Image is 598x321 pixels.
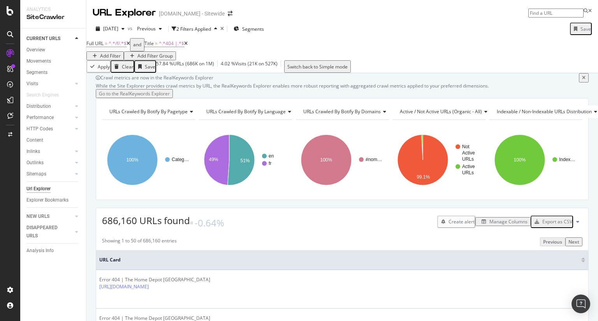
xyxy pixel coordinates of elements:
[26,212,49,221] div: NEW URLS
[26,247,54,255] div: Analysis Info
[86,51,124,60] button: Add Filter
[220,26,224,31] div: times
[26,114,54,122] div: Performance
[206,108,286,115] span: URLs Crawled By Botify By language
[568,239,579,245] div: Next
[100,74,579,81] div: Crawl metrics are now in the RealKeywords Explorer
[462,164,475,169] text: Active
[392,126,484,194] div: A chart.
[99,283,149,290] a: [URL][DOMAIN_NAME]
[159,10,225,18] div: [DOMAIN_NAME] - Sitewide
[102,237,177,246] div: Showing 1 to 50 of 686,160 entries
[240,158,250,163] text: 51%
[26,102,73,111] a: Distribution
[417,174,430,180] text: 99.1%
[531,216,573,228] button: Export as CSV
[108,105,199,118] h4: URLs Crawled By Botify By pagetype
[26,13,80,22] div: SiteCrawler
[205,105,297,118] h4: URLs Crawled By Botify By language
[284,60,351,73] button: Switch back to Simple mode
[172,23,220,35] button: 2 Filters Applied
[100,53,121,59] div: Add Filter
[124,51,176,60] button: Add Filter Group
[144,40,154,47] span: Title
[26,35,73,43] a: CURRENT URLS
[134,25,156,32] span: Previous
[26,91,67,99] a: Search Engines
[96,73,589,98] div: info banner
[209,157,218,162] text: 49%
[269,161,271,166] text: fr
[366,157,382,162] text: #nom…
[26,46,81,54] a: Overview
[26,125,53,133] div: HTTP Codes
[26,80,73,88] a: Visits
[26,224,66,240] div: DISAPPEARED URLS
[86,40,104,47] span: Full URL
[190,222,193,224] img: Equal
[462,156,474,162] text: URLs
[26,80,38,88] div: Visits
[98,63,110,70] div: Apply
[514,157,526,163] text: 100%
[489,126,581,194] div: A chart.
[26,6,80,13] div: Analytics
[570,23,592,35] button: Save
[26,170,46,178] div: Sitemaps
[26,247,81,255] a: Analysis Info
[303,108,381,115] span: URLs Crawled By Botify By domains
[528,9,584,18] input: Find a URL
[287,63,348,70] div: Switch back to Simple mode
[96,89,173,98] button: Go to the RealKeywords Explorer
[26,196,81,204] a: Explorer Bookmarks
[26,170,73,178] a: Sitemaps
[102,126,194,194] div: A chart.
[543,239,562,245] div: Previous
[102,214,190,227] span: 686,160 URLs found
[99,276,210,283] div: Error 404 | The Home Depot [GEOGRAPHIC_DATA]
[199,126,291,194] svg: A chart.
[26,212,73,221] a: NEW URLS
[462,170,474,175] text: URLs
[302,105,392,118] h4: URLs Crawled By Botify By domains
[26,159,44,167] div: Outlinks
[579,73,589,82] button: close banner
[26,102,51,111] div: Distribution
[145,63,155,70] div: Save
[475,217,531,226] button: Manage Columns
[296,126,388,194] svg: A chart.
[128,25,134,32] span: vs
[86,60,111,73] button: Apply
[26,91,59,99] div: Search Engines
[176,26,211,32] div: 2 Filters Applied
[159,40,184,47] span: ^.*404 |.*$
[398,105,494,118] h4: Active / Not Active URLs
[228,11,232,16] div: arrow-right-arrow-left
[26,125,73,133] a: HTTP Codes
[172,157,189,162] text: Categ…
[497,108,592,115] span: Indexable / Non-Indexable URLs distribution
[542,218,572,225] div: Export as CSV
[99,256,579,263] span: URL Card
[26,57,81,65] a: Movements
[572,295,590,313] div: Open Intercom Messenger
[242,26,264,32] span: Segments
[26,46,45,54] div: Overview
[26,159,73,167] a: Outlinks
[26,185,81,193] a: Url Explorer
[565,237,582,246] button: Next
[26,147,40,156] div: Inlinks
[26,185,51,193] div: Url Explorer
[156,60,214,73] div: 57.84 % URLs ( 686K on 1M )
[489,218,528,225] div: Manage Columns
[580,26,591,32] div: Save
[134,23,165,35] button: Previous
[93,23,128,35] button: [DATE]
[269,153,274,159] text: en
[320,157,332,163] text: 100%
[437,216,475,228] button: Create alert
[122,63,134,70] div: Clear
[26,68,81,77] a: Segments
[109,108,188,115] span: URLs Crawled By Botify By pagetype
